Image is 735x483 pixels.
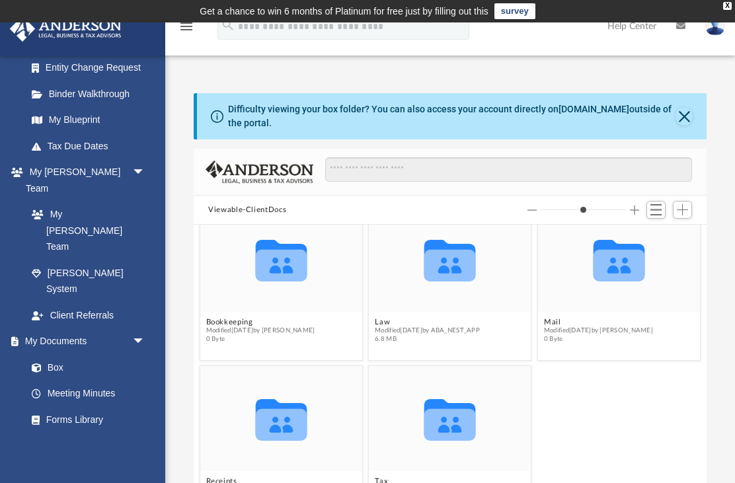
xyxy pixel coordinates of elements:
[206,326,315,335] span: Modified [DATE] by [PERSON_NAME]
[9,159,159,202] a: My [PERSON_NAME] Teamarrow_drop_down
[375,318,480,326] button: Law
[375,326,480,335] span: Modified [DATE] by ABA_NEST_APP
[206,318,315,326] button: Bookkeeping
[200,3,488,19] div: Get a chance to win 6 months of Platinum for free just by filling out this
[559,104,629,114] a: [DOMAIN_NAME]
[19,55,165,81] a: Entity Change Request
[132,328,159,355] span: arrow_drop_down
[221,18,235,32] i: search
[19,302,159,328] a: Client Referrals
[132,159,159,186] span: arrow_drop_down
[19,354,152,381] a: Box
[673,201,693,219] button: Add
[723,2,732,10] div: close
[208,204,286,216] button: Viewable-ClientDocs
[19,133,165,159] a: Tax Due Dates
[705,17,725,36] img: User Pic
[178,25,194,34] a: menu
[19,107,159,133] a: My Blueprint
[19,381,159,407] a: Meeting Minutes
[494,3,535,19] a: survey
[19,406,152,433] a: Forms Library
[541,205,626,215] input: Column size
[630,205,639,215] button: Increase column size
[6,16,126,42] img: Anderson Advisors Platinum Portal
[646,201,666,219] button: Switch to List View
[375,335,480,344] span: 6.8 MB
[228,102,676,130] div: Difficulty viewing your box folder? You can also access your account directly on outside of the p...
[325,157,692,182] input: Search files and folders
[19,202,152,260] a: My [PERSON_NAME] Team
[19,433,159,459] a: Notarize
[544,326,653,335] span: Modified [DATE] by [PERSON_NAME]
[19,81,165,107] a: Binder Walkthrough
[178,19,194,34] i: menu
[206,335,315,344] span: 0 Byte
[544,318,653,326] button: Mail
[19,260,159,302] a: [PERSON_NAME] System
[676,107,693,126] button: Close
[9,328,159,355] a: My Documentsarrow_drop_down
[544,335,653,344] span: 0 Byte
[527,205,537,215] button: Decrease column size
